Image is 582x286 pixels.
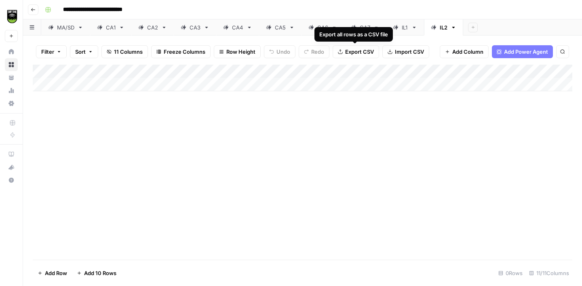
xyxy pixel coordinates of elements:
button: Undo [264,45,295,58]
span: Add Row [45,269,67,277]
div: 11/11 Columns [526,267,572,280]
button: 11 Columns [101,45,148,58]
a: AirOps Academy [5,148,18,161]
span: 11 Columns [114,48,143,56]
div: IL1 [402,23,408,32]
span: Add Column [452,48,483,56]
span: Freeze Columns [164,48,205,56]
div: CA2 [147,23,158,32]
div: CA7 [360,23,370,32]
a: Your Data [5,71,18,84]
div: CA1 [106,23,116,32]
a: CA1 [90,19,131,36]
a: Usage [5,84,18,97]
button: Workspace: Turf Tank - Data Team [5,6,18,27]
button: What's new? [5,161,18,174]
span: Add Power Agent [504,48,548,56]
a: IL1 [386,19,424,36]
a: Home [5,45,18,58]
a: CA6 [302,19,344,36]
button: Help + Support [5,174,18,187]
img: Turf Tank - Data Team Logo [5,9,19,24]
span: Sort [75,48,86,56]
div: MA/SD [57,23,74,32]
span: Undo [276,48,290,56]
div: IL2 [440,23,447,32]
span: Export CSV [345,48,374,56]
button: Add Column [440,45,489,58]
span: Redo [311,48,324,56]
a: MA/SD [41,19,90,36]
a: CA4 [216,19,259,36]
a: CA5 [259,19,302,36]
button: Add 10 Rows [72,267,121,280]
button: Freeze Columns [151,45,211,58]
a: IL2 [424,19,463,36]
span: Row Height [226,48,255,56]
a: Browse [5,58,18,71]
button: Sort [70,45,98,58]
div: What's new? [5,161,17,173]
span: Add 10 Rows [84,269,116,277]
button: Export CSV [333,45,379,58]
a: Settings [5,97,18,110]
span: Filter [41,48,54,56]
button: Filter [36,45,67,58]
a: CA2 [131,19,174,36]
div: CA3 [190,23,200,32]
button: Import CSV [382,45,429,58]
span: Import CSV [395,48,424,56]
a: CA3 [174,19,216,36]
div: CA6 [317,23,328,32]
div: CA4 [232,23,243,32]
button: Redo [299,45,329,58]
div: CA5 [275,23,286,32]
button: Row Height [214,45,261,58]
div: 0 Rows [495,267,526,280]
button: Add Row [33,267,72,280]
button: Add Power Agent [492,45,553,58]
a: CA7 [344,19,386,36]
